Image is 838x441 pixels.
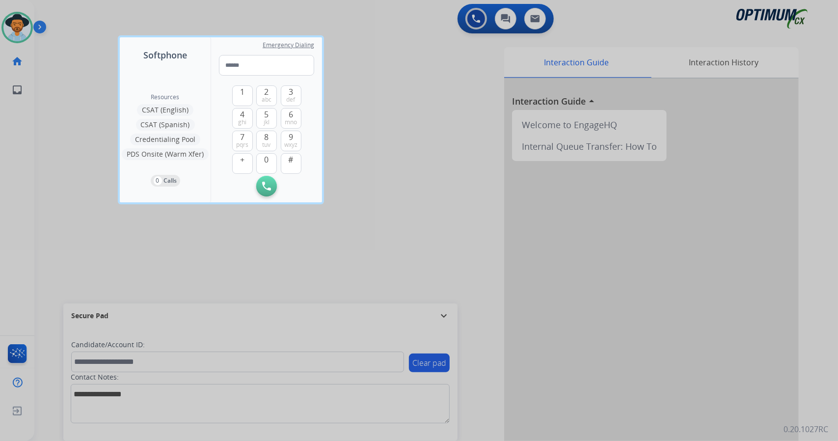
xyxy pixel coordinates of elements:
[265,154,269,165] span: 0
[136,119,195,131] button: CSAT (Spanish)
[281,108,301,129] button: 6mno
[284,141,297,149] span: wxyz
[285,118,297,126] span: mno
[263,141,271,149] span: tuv
[122,148,209,160] button: PDS Onsite (Warm Xfer)
[289,154,294,165] span: #
[289,86,293,98] span: 3
[262,182,271,191] img: call-button
[130,134,200,145] button: Credentialing Pool
[265,131,269,143] span: 8
[784,423,828,435] p: 0.20.1027RC
[240,86,244,98] span: 1
[143,48,187,62] span: Softphone
[281,153,301,174] button: #
[240,109,244,120] span: 4
[240,131,244,143] span: 7
[154,176,162,185] p: 0
[265,109,269,120] span: 5
[256,153,277,174] button: 0
[232,85,253,106] button: 1
[240,154,244,165] span: +
[238,118,246,126] span: ghi
[164,176,177,185] p: Calls
[232,131,253,151] button: 7pqrs
[262,96,271,104] span: abc
[281,85,301,106] button: 3def
[236,141,248,149] span: pqrs
[232,153,253,174] button: +
[137,104,193,116] button: CSAT (English)
[256,85,277,106] button: 2abc
[151,175,180,187] button: 0Calls
[265,86,269,98] span: 2
[263,41,314,49] span: Emergency Dialing
[287,96,296,104] span: def
[281,131,301,151] button: 9wxyz
[232,108,253,129] button: 4ghi
[289,131,293,143] span: 9
[264,118,270,126] span: jkl
[151,93,180,101] span: Resources
[256,131,277,151] button: 8tuv
[256,108,277,129] button: 5jkl
[289,109,293,120] span: 6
